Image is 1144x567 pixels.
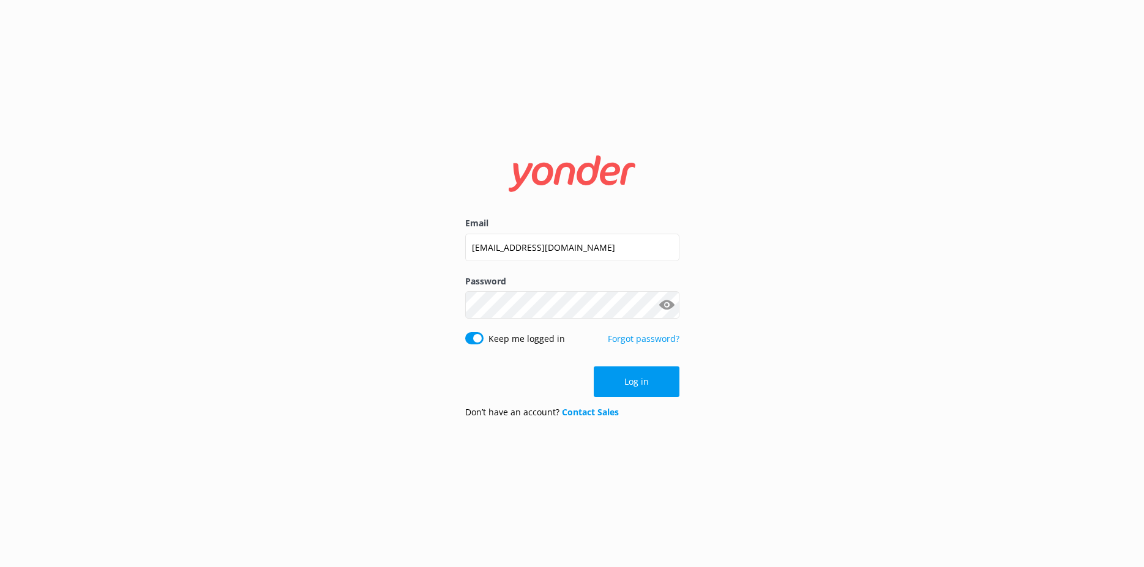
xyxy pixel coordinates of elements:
button: Log in [594,366,679,397]
a: Contact Sales [562,406,619,418]
label: Keep me logged in [488,332,565,346]
a: Forgot password? [608,333,679,344]
label: Email [465,217,679,230]
button: Show password [655,293,679,317]
input: user@emailaddress.com [465,234,679,261]
p: Don’t have an account? [465,406,619,419]
label: Password [465,275,679,288]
